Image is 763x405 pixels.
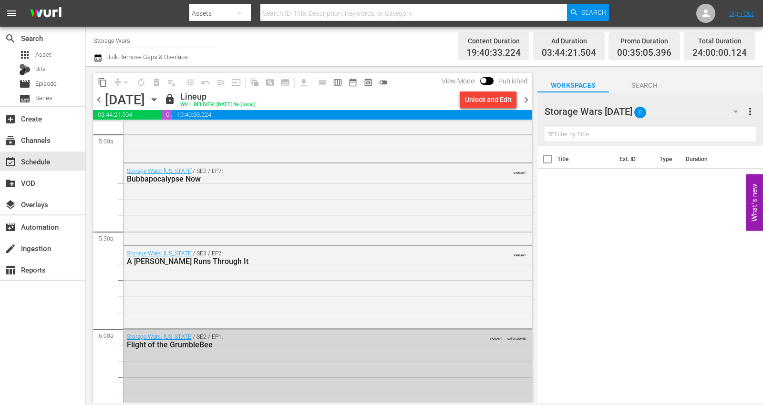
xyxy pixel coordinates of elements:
span: toggle_off [379,78,388,87]
th: Title [557,146,614,172]
span: 24:00:00.124 [692,48,747,59]
th: Type [654,146,680,172]
span: Search [609,80,681,91]
span: Search [581,4,607,21]
span: Create Search Block [262,75,278,90]
span: content_copy [98,78,107,87]
span: more_vert [744,106,756,117]
span: Channels [5,135,16,146]
span: Automation [5,222,16,233]
span: Select an event to delete [149,75,164,90]
div: Content Duration [466,34,521,48]
span: Clear Lineup [164,75,179,90]
span: Episode [35,79,57,89]
span: Overlays [5,199,16,211]
div: Flight of the GrumbleBee [127,340,477,349]
span: Revert to Primary Episode [198,75,213,90]
a: Storage Wars: [US_STATE] [127,250,193,257]
span: VARIANT [490,333,502,340]
a: Storage Wars: [US_STATE] [127,334,193,340]
span: 03:44:21.504 [542,48,596,59]
span: Bits [35,64,46,74]
div: Bits [19,64,31,75]
span: Reports [5,264,16,276]
button: Unlock and Edit [460,91,516,108]
span: chevron_left [93,94,105,106]
span: VOD [5,178,16,189]
span: Ingestion [5,243,16,254]
span: Search [5,33,16,44]
span: menu [6,8,17,19]
div: [DATE] [105,92,145,108]
span: Refresh All Search Blocks [244,73,262,91]
span: Copy Lineup [95,75,110,90]
div: / SE2 / EP7: [127,168,477,183]
span: 19:40:33.224 [466,48,521,59]
div: WILL DELIVER: [DATE] 4a (local) [180,102,256,108]
th: Ext. ID [614,146,654,172]
span: Loop Content [134,75,149,90]
span: 19:40:33.224 [172,110,532,120]
span: View Mode: [437,77,480,85]
span: preview_outlined [363,78,373,87]
div: Promo Duration [617,34,671,48]
span: VARIANT [514,167,526,174]
div: Lineup [180,91,256,102]
button: more_vert [744,100,756,123]
div: / SE2 / EP1: [127,334,477,349]
span: date_range_outlined [348,78,358,87]
span: Series [35,93,52,103]
div: Bubbapocalypse Now [127,174,477,183]
span: Published [494,77,532,85]
span: Episode [19,78,31,90]
div: Storage Wars [DATE] [545,98,747,125]
span: 03:44:21.504 [93,110,161,120]
span: VARIANT [514,249,526,257]
span: 00:35:05.396 [161,110,172,120]
span: AUTO-LOOPED [507,333,526,340]
img: ans4CAIJ8jUAAAAAAAAAAAAAAAAAAAAAAAAgQb4GAAAAAAAAAAAAAAAAAAAAAAAAJMjXAAAAAAAAAAAAAAAAAAAAAAAAgAT5G... [23,2,69,25]
a: Storage Wars: [US_STATE] [127,168,193,174]
span: Update Metadata from Key Asset [228,75,244,90]
th: Duration [680,146,737,172]
div: / SE3 / EP7: [127,250,477,266]
div: Ad Duration [542,34,596,48]
a: Sign Out [729,10,754,17]
div: Total Duration [692,34,747,48]
button: Search [567,4,609,21]
span: Week Calendar View [330,75,345,90]
span: Schedule [5,156,16,168]
span: Asset [35,50,51,60]
span: Create [5,113,16,125]
span: lock [164,93,175,105]
span: Asset [19,49,31,61]
button: Open Feedback Widget [746,174,763,231]
span: 24 hours Lineup View is OFF [376,75,391,90]
span: calendar_view_week_outlined [333,78,342,87]
span: Bulk Remove Gaps & Overlaps [105,53,188,61]
span: Series [19,93,31,104]
span: Remove Gaps & Overlaps [110,75,134,90]
span: chevron_right [520,94,532,106]
span: 00:35:05.396 [617,48,671,59]
div: Unlock and Edit [465,91,512,108]
span: Workspaces [537,80,609,91]
div: A [PERSON_NAME] Runs Through It [127,257,477,266]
